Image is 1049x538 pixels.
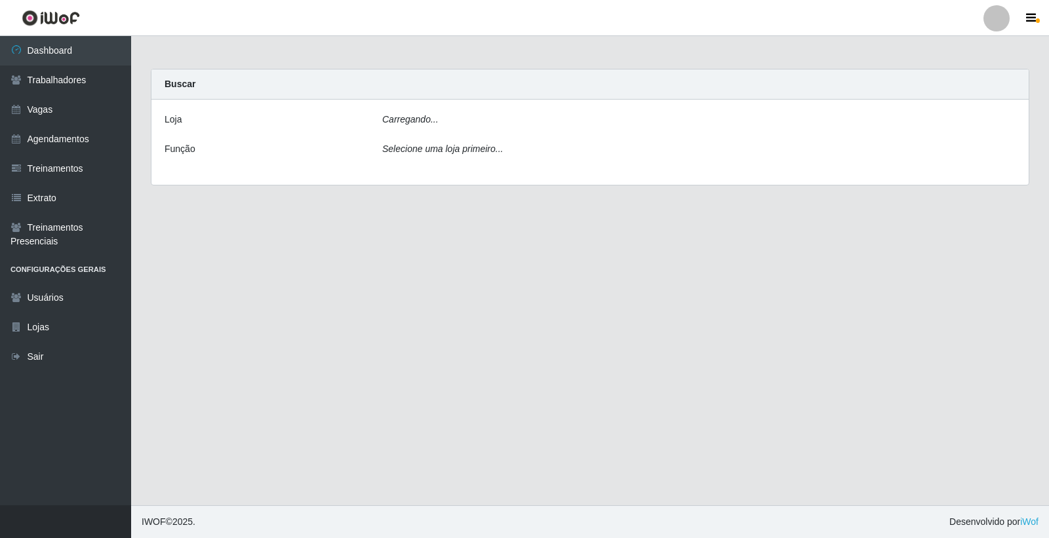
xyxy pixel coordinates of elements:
[382,144,503,154] i: Selecione uma loja primeiro...
[1020,516,1039,527] a: iWof
[142,516,166,527] span: IWOF
[22,10,80,26] img: CoreUI Logo
[165,113,182,126] label: Loja
[382,114,439,125] i: Carregando...
[142,515,195,529] span: © 2025 .
[949,515,1039,529] span: Desenvolvido por
[165,79,195,89] strong: Buscar
[165,142,195,156] label: Função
